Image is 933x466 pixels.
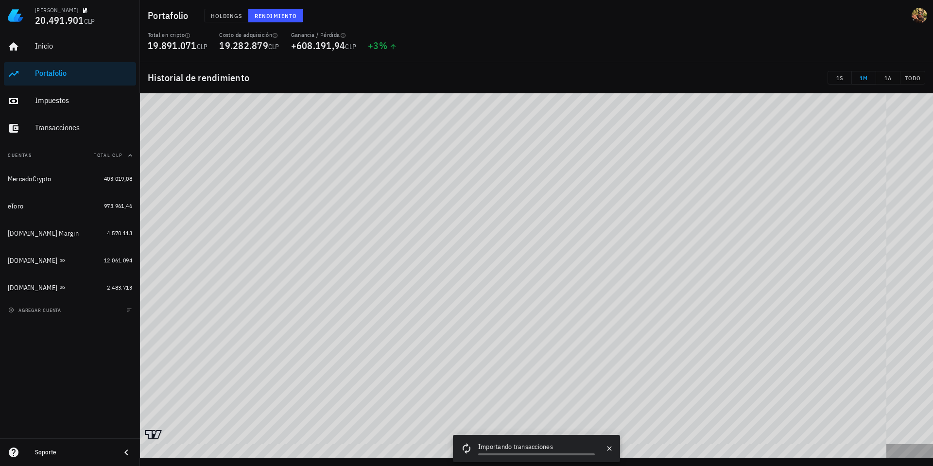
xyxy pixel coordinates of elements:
a: Inicio [4,35,136,58]
span: 1A [880,74,896,82]
h1: Portafolio [148,8,192,23]
div: avatar [912,8,927,23]
span: 19.891.071 [148,39,197,52]
div: eToro [8,202,23,210]
a: eToro 973.961,46 [4,194,136,218]
span: Holdings [210,12,242,19]
img: LedgiFi [8,8,23,23]
div: Ganancia / Pérdida [291,31,357,39]
span: 19.282.879 [219,39,268,52]
button: TODO [900,71,925,85]
span: 973.961,46 [104,202,132,209]
div: [PERSON_NAME] [35,6,78,14]
a: [DOMAIN_NAME] 12.061.094 [4,249,136,272]
a: Impuestos [4,89,136,113]
span: CLP [345,42,356,51]
button: CuentasTotal CLP [4,144,136,167]
span: 20.491.901 [35,14,84,27]
span: 2.483.713 [107,284,132,291]
div: Soporte [35,449,113,456]
div: MercadoCrypto [8,175,51,183]
div: Transacciones [35,123,132,132]
div: Costo de adquisición [219,31,279,39]
button: agregar cuenta [6,305,66,315]
span: 1M [856,74,872,82]
div: Total en cripto [148,31,207,39]
span: CLP [197,42,208,51]
span: 403.019,08 [104,175,132,182]
a: [DOMAIN_NAME] Margin 4.570.113 [4,222,136,245]
div: [DOMAIN_NAME] Margin [8,229,79,238]
a: MercadoCrypto 403.019,08 [4,167,136,190]
div: +3 [368,41,397,51]
div: Inicio [35,41,132,51]
a: Portafolio [4,62,136,86]
span: Total CLP [94,152,122,158]
span: 1S [832,74,847,82]
span: 4.570.113 [107,229,132,237]
div: Importando transacciones [478,442,595,453]
div: Impuestos [35,96,132,105]
a: Transacciones [4,117,136,140]
button: 1A [876,71,900,85]
span: Rendimiento [254,12,297,19]
button: Holdings [204,9,249,22]
span: CLP [84,17,95,26]
span: CLP [268,42,279,51]
a: [DOMAIN_NAME] 2.483.713 [4,276,136,299]
div: Historial de rendimiento [140,62,933,93]
span: % [379,39,387,52]
div: [DOMAIN_NAME] [8,257,57,265]
div: [DOMAIN_NAME] [8,284,57,292]
button: Rendimiento [248,9,303,22]
span: 12.061.094 [104,257,132,264]
span: +608.191,94 [291,39,346,52]
div: Portafolio [35,69,132,78]
button: 1S [828,71,852,85]
span: agregar cuenta [10,307,61,313]
button: 1M [852,71,876,85]
a: Charting by TradingView [145,430,162,439]
span: TODO [904,74,921,82]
